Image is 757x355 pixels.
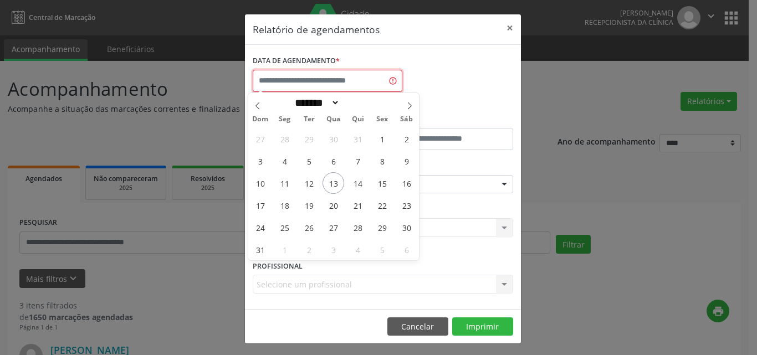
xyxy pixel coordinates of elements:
span: Dom [248,116,273,123]
span: Sáb [395,116,419,123]
span: Agosto 2, 2025 [396,128,417,150]
span: Agosto 21, 2025 [347,194,369,216]
span: Agosto 28, 2025 [347,217,369,238]
h5: Relatório de agendamentos [253,22,380,37]
span: Agosto 29, 2025 [371,217,393,238]
span: Qua [321,116,346,123]
span: Agosto 18, 2025 [274,194,295,216]
button: Imprimir [452,317,513,336]
span: Setembro 4, 2025 [347,239,369,260]
input: Year [340,97,376,109]
span: Setembro 3, 2025 [323,239,344,260]
select: Month [291,97,340,109]
span: Agosto 13, 2025 [323,172,344,194]
span: Agosto 9, 2025 [396,150,417,172]
button: Close [499,14,521,42]
span: Agosto 16, 2025 [396,172,417,194]
span: Julho 29, 2025 [298,128,320,150]
span: Julho 27, 2025 [249,128,271,150]
span: Agosto 1, 2025 [371,128,393,150]
label: ATÉ [386,111,513,128]
span: Ter [297,116,321,123]
span: Setembro 6, 2025 [396,239,417,260]
span: Setembro 1, 2025 [274,239,295,260]
span: Julho 28, 2025 [274,128,295,150]
span: Agosto 19, 2025 [298,194,320,216]
span: Agosto 7, 2025 [347,150,369,172]
label: PROFISSIONAL [253,258,303,275]
span: Agosto 23, 2025 [396,194,417,216]
span: Agosto 22, 2025 [371,194,393,216]
span: Agosto 27, 2025 [323,217,344,238]
span: Setembro 5, 2025 [371,239,393,260]
span: Agosto 6, 2025 [323,150,344,172]
span: Agosto 8, 2025 [371,150,393,172]
span: Agosto 31, 2025 [249,239,271,260]
span: Agosto 24, 2025 [249,217,271,238]
span: Qui [346,116,370,123]
span: Setembro 2, 2025 [298,239,320,260]
span: Agosto 11, 2025 [274,172,295,194]
span: Agosto 25, 2025 [274,217,295,238]
span: Sex [370,116,395,123]
span: Agosto 20, 2025 [323,194,344,216]
span: Agosto 12, 2025 [298,172,320,194]
span: Agosto 14, 2025 [347,172,369,194]
label: DATA DE AGENDAMENTO [253,53,340,70]
span: Agosto 4, 2025 [274,150,295,172]
span: Seg [273,116,297,123]
span: Agosto 15, 2025 [371,172,393,194]
span: Julho 30, 2025 [323,128,344,150]
span: Agosto 17, 2025 [249,194,271,216]
span: Agosto 3, 2025 [249,150,271,172]
span: Julho 31, 2025 [347,128,369,150]
span: Agosto 10, 2025 [249,172,271,194]
span: Agosto 30, 2025 [396,217,417,238]
button: Cancelar [387,317,448,336]
span: Agosto 5, 2025 [298,150,320,172]
span: Agosto 26, 2025 [298,217,320,238]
